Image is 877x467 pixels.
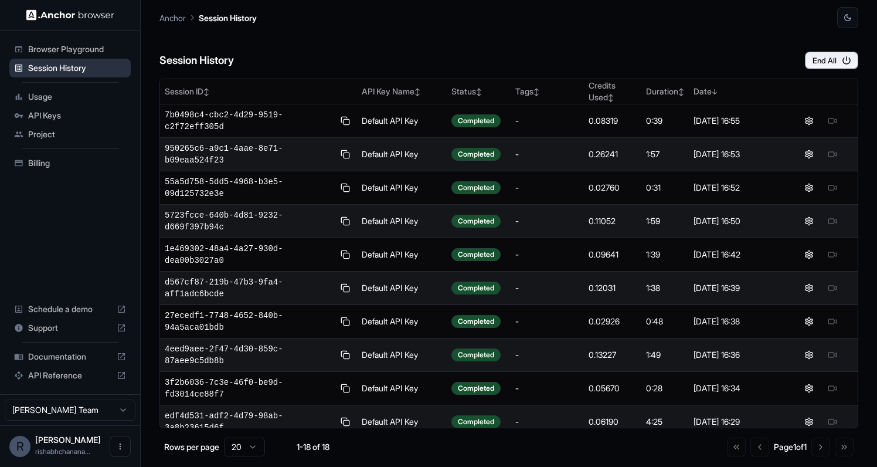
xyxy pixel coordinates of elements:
td: Default API Key [357,205,447,238]
span: Browser Playground [28,43,126,55]
span: Documentation [28,351,112,363]
div: 0.12031 [589,282,637,294]
div: API Keys [9,106,131,125]
p: Anchor [159,12,186,24]
div: [DATE] 16:50 [694,215,779,227]
span: 4eed9aee-2f47-4d30-859c-87aee9c5db8b [165,343,334,367]
div: 1:38 [646,282,684,294]
span: Project [28,128,126,140]
div: [DATE] 16:53 [694,148,779,160]
td: Default API Key [357,272,447,305]
div: [DATE] 16:39 [694,282,779,294]
div: 0.02760 [589,182,637,194]
p: Session History [199,12,257,24]
div: 0.13227 [589,349,637,361]
span: 55a5d758-5dd5-4968-b3e5-09d125732e3e [165,176,334,199]
div: Project [9,125,131,144]
td: Default API Key [357,339,447,372]
td: Default API Key [357,138,447,171]
div: - [515,416,579,428]
span: Billing [28,157,126,169]
div: Schedule a demo [9,300,131,319]
div: 0.09641 [589,249,637,260]
div: Completed [451,148,501,161]
div: [DATE] 16:52 [694,182,779,194]
div: 0.06190 [589,416,637,428]
span: Session History [28,62,126,74]
div: 1:39 [646,249,684,260]
div: Credits Used [589,80,637,103]
span: 27ecedf1-7748-4652-840b-94a5aca01bdb [165,310,334,333]
td: Default API Key [357,305,447,339]
div: 1-18 of 18 [284,441,342,453]
span: rishabhchanana82@gmail.com [35,447,90,456]
span: ↕ [203,87,209,96]
div: Session ID [165,86,352,97]
div: Status [451,86,506,97]
div: - [515,383,579,394]
div: - [515,282,579,294]
div: 0:28 [646,383,684,394]
span: ↕ [608,93,614,102]
div: 0.05670 [589,383,637,394]
span: d567cf87-219b-47b3-9fa4-aff1adc6bcde [165,276,334,300]
div: 0.26241 [589,148,637,160]
div: - [515,249,579,260]
div: API Key Name [362,86,442,97]
nav: breadcrumb [159,11,257,24]
div: [DATE] 16:42 [694,249,779,260]
td: Default API Key [357,405,447,439]
div: - [515,115,579,127]
div: Session History [9,59,131,77]
div: 0:31 [646,182,684,194]
td: Default API Key [357,171,447,205]
div: Completed [451,415,501,428]
div: Completed [451,348,501,361]
div: Completed [451,114,501,127]
div: [DATE] 16:55 [694,115,779,127]
div: 1:49 [646,349,684,361]
span: 5723fcce-640b-4d81-9232-d669f397b94c [165,209,334,233]
span: API Reference [28,370,112,381]
span: API Keys [28,110,126,121]
div: 0.02926 [589,316,637,327]
div: 4:25 [646,416,684,428]
span: Usage [28,91,126,103]
div: Duration [646,86,684,97]
span: 1e469302-48a4-4a27-930d-dea00b3027a0 [165,243,334,266]
div: [DATE] 16:38 [694,316,779,327]
span: ↕ [414,87,420,96]
span: ↕ [533,87,539,96]
div: Page 1 of 1 [774,441,807,453]
td: Default API Key [357,104,447,138]
span: 950265c6-a9c1-4aae-8e71-b09eaa524f23 [165,143,334,166]
h6: Session History [159,52,234,69]
div: [DATE] 16:36 [694,349,779,361]
button: Open menu [110,436,131,457]
span: Rishabh Chanana [35,435,101,445]
div: Date [694,86,779,97]
span: edf4d531-adf2-4d79-98ab-3a8b23615d6f [165,410,334,434]
span: 3f2b6036-7c3e-46f0-be9d-fd3014ce88f7 [165,377,334,400]
div: Browser Playground [9,40,131,59]
div: Completed [451,215,501,228]
div: - [515,182,579,194]
div: Documentation [9,347,131,366]
div: Support [9,319,131,337]
td: Default API Key [357,238,447,272]
div: 0.11052 [589,215,637,227]
div: - [515,148,579,160]
div: [DATE] 16:29 [694,416,779,428]
button: End All [805,52,858,69]
td: Default API Key [357,372,447,405]
span: ↓ [712,87,718,96]
span: 7b0498c4-cbc2-4d29-9519-c2f72eff305d [165,109,334,133]
div: Completed [451,181,501,194]
span: Support [28,322,112,334]
div: - [515,316,579,327]
div: Usage [9,87,131,106]
div: 1:57 [646,148,684,160]
span: Schedule a demo [28,303,112,315]
div: Billing [9,154,131,172]
div: [DATE] 16:34 [694,383,779,394]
